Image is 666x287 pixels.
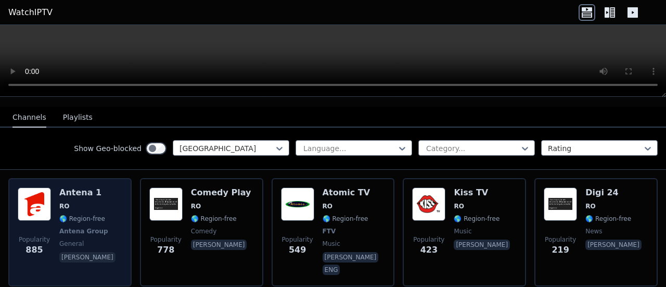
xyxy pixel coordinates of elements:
[59,240,84,248] span: general
[454,188,512,198] h6: Kiss TV
[323,188,386,198] h6: Atomic TV
[191,240,247,250] p: [PERSON_NAME]
[150,235,182,244] span: Popularity
[585,227,602,235] span: news
[585,188,644,198] h6: Digi 24
[323,227,336,235] span: FTV
[282,235,313,244] span: Popularity
[8,6,53,19] a: WatchIPTV
[544,188,577,221] img: Digi 24
[454,202,464,210] span: RO
[281,188,314,221] img: Atomic TV
[585,202,595,210] span: RO
[585,215,631,223] span: 🌎 Region-free
[191,227,217,235] span: comedy
[454,227,471,235] span: music
[59,215,105,223] span: 🌎 Region-free
[59,227,108,235] span: Antena Group
[323,215,368,223] span: 🌎 Region-free
[59,202,69,210] span: RO
[420,244,438,256] span: 423
[323,202,332,210] span: RO
[323,252,379,263] p: [PERSON_NAME]
[149,188,183,221] img: Comedy Play
[191,202,201,210] span: RO
[323,265,340,275] p: eng
[59,188,118,198] h6: Antena 1
[18,188,51,221] img: Antena 1
[59,252,116,263] p: [PERSON_NAME]
[545,235,576,244] span: Popularity
[413,235,444,244] span: Popularity
[74,143,142,154] label: Show Geo-blocked
[585,240,642,250] p: [PERSON_NAME]
[63,108,93,128] button: Playlists
[289,244,306,256] span: 549
[12,108,46,128] button: Channels
[191,215,237,223] span: 🌎 Region-free
[323,240,340,248] span: music
[412,188,445,221] img: Kiss TV
[157,244,174,256] span: 778
[552,244,569,256] span: 219
[25,244,43,256] span: 885
[19,235,50,244] span: Popularity
[454,240,510,250] p: [PERSON_NAME]
[454,215,499,223] span: 🌎 Region-free
[191,188,251,198] h6: Comedy Play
